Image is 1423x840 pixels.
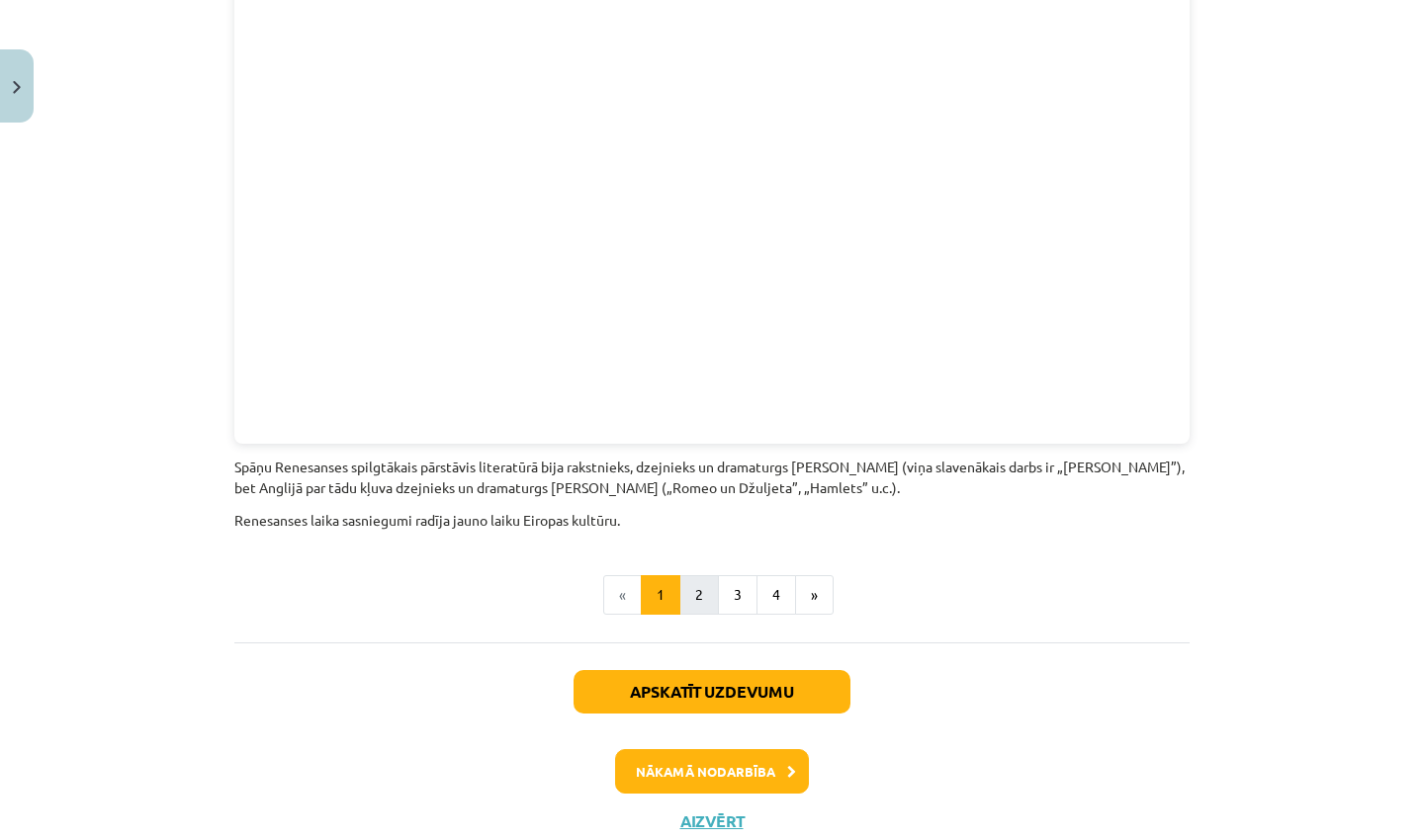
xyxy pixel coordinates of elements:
button: 4 [756,575,796,615]
img: icon-close-lesson-0947bae3869378f0d4975bcd49f059093ad1ed9edebbc8119c70593378902aed.svg [13,81,21,94]
p: Renesanses laika sasniegumi radīja jauno laiku Eiropas kultūru. [234,510,1190,531]
button: Aizvērt [674,811,750,831]
button: » [795,575,834,615]
nav: Page navigation example [234,575,1190,615]
button: 1 [641,575,680,615]
button: 2 [679,575,719,615]
button: 3 [718,575,757,615]
p: Spāņu Renesanses spilgtākais pārstāvis literatūrā bija rakstnieks, dzejnieks un dramaturgs [PERSO... [234,457,1190,498]
button: Apskatīt uzdevumu [574,670,850,714]
button: Nākamā nodarbība [615,749,809,795]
